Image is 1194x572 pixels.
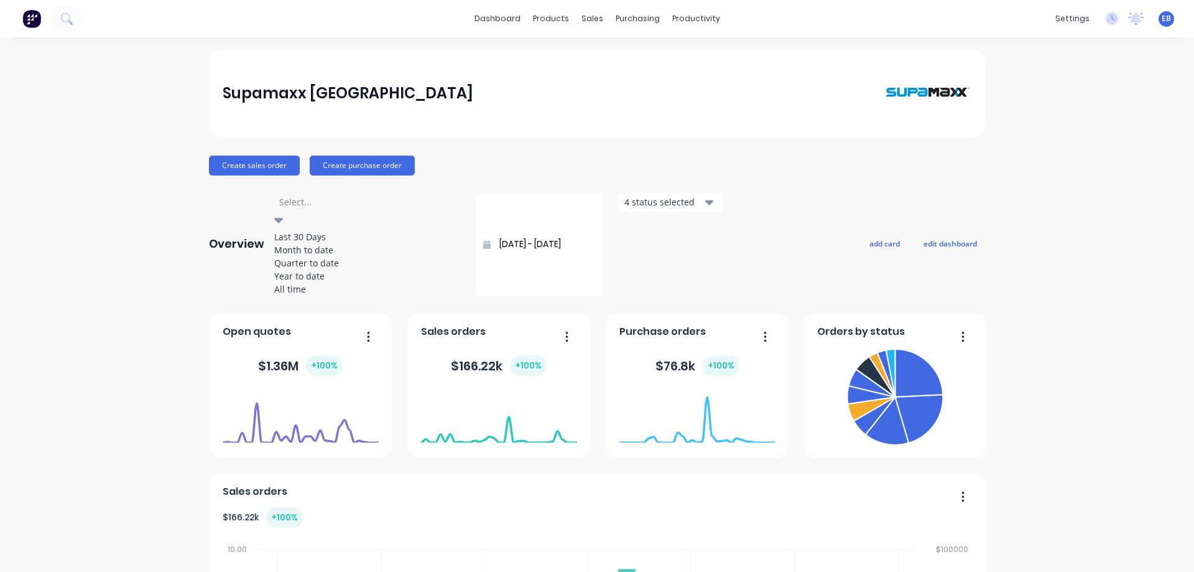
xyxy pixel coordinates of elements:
div: + 100 % [703,355,739,376]
img: Supamaxx Australia [884,62,971,124]
span: Sales orders [421,324,486,339]
div: Last 30 Days [274,230,461,243]
button: Create purchase order [310,156,415,176]
div: + 100 % [510,355,547,376]
a: dashboard [468,9,527,28]
button: 4 status selected [618,193,723,212]
div: Supamaxx [GEOGRAPHIC_DATA] [223,81,473,106]
div: + 100 % [266,507,303,528]
div: Month to date [274,243,461,256]
div: products [527,9,575,28]
div: 4 status selected [624,195,703,209]
div: $ 76.8k [655,355,739,376]
span: Open quotes [223,324,291,339]
div: Quarter to date [274,256,461,270]
div: purchasing [609,9,666,28]
tspan: $100000 [937,544,969,555]
div: $ 1.36M [258,355,343,376]
div: $ 166.22k [223,507,303,528]
div: sales [575,9,609,28]
span: EB [1162,13,1171,24]
div: All time [274,283,461,296]
img: Factory [22,9,41,28]
div: settings [1049,9,1096,28]
div: + 100 % [306,355,343,376]
div: Year to date [274,270,461,283]
button: add card [861,236,908,252]
div: productivity [666,9,726,28]
span: Purchase orders [619,324,706,339]
div: Overview [209,232,264,256]
span: Orders by status [817,324,905,339]
tspan: 10.00 [227,544,246,555]
button: Create sales order [209,156,300,176]
button: edit dashboard [915,236,985,252]
div: $ 166.22k [451,355,547,376]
